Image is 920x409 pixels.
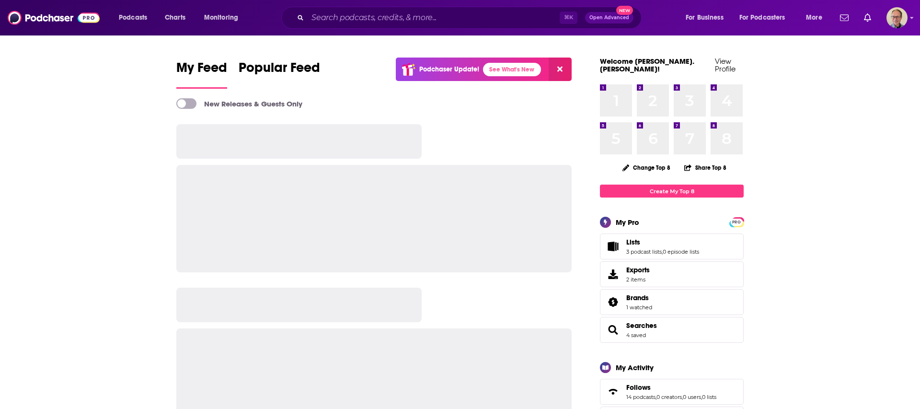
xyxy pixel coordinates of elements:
span: Logged in as tommy.lynch [886,7,908,28]
a: My Feed [176,59,227,89]
a: Searches [626,321,657,330]
a: Follows [603,385,622,398]
span: For Business [686,11,724,24]
span: Exports [603,268,622,281]
span: Exports [626,266,650,274]
a: Popular Feed [239,59,320,89]
span: New [616,6,633,15]
span: , [662,248,663,255]
img: Podchaser - Follow, Share and Rate Podcasts [8,9,100,27]
a: Show notifications dropdown [860,10,875,26]
span: 2 items [626,276,650,283]
a: 0 episode lists [663,248,699,255]
button: Show profile menu [886,7,908,28]
span: Follows [626,383,651,392]
span: Searches [600,317,744,343]
a: Create My Top 8 [600,185,744,198]
div: My Pro [616,218,639,227]
span: More [806,11,822,24]
a: Lists [603,240,622,253]
span: My Feed [176,59,227,82]
button: open menu [197,10,251,25]
input: Search podcasts, credits, & more... [308,10,560,25]
span: , [701,394,702,400]
span: Brands [600,289,744,315]
a: New Releases & Guests Only [176,98,302,109]
a: Charts [159,10,191,25]
button: Share Top 8 [684,158,727,177]
span: Monitoring [204,11,238,24]
span: Lists [600,234,744,259]
div: Search podcasts, credits, & more... [290,7,651,29]
span: Lists [626,238,640,246]
a: Brands [603,295,622,309]
a: Welcome [PERSON_NAME].[PERSON_NAME]! [600,57,694,73]
button: Open AdvancedNew [585,12,633,23]
p: Podchaser Update! [419,65,479,73]
span: Charts [165,11,185,24]
button: open menu [799,10,834,25]
span: For Podcasters [739,11,785,24]
a: 0 lists [702,394,716,400]
a: Exports [600,261,744,287]
a: 0 users [683,394,701,400]
div: My Activity [616,363,654,372]
span: ⌘ K [560,12,577,24]
a: PRO [731,218,742,225]
span: PRO [731,219,742,226]
button: open menu [112,10,160,25]
span: Brands [626,293,649,302]
button: open menu [679,10,736,25]
span: Popular Feed [239,59,320,82]
a: 0 creators [656,394,682,400]
a: 3 podcast lists [626,248,662,255]
a: 1 watched [626,304,652,311]
a: See What's New [483,63,541,76]
span: Open Advanced [589,15,629,20]
img: User Profile [886,7,908,28]
a: View Profile [715,57,736,73]
a: 4 saved [626,332,646,339]
a: Searches [603,323,622,337]
span: Follows [600,379,744,405]
span: Podcasts [119,11,147,24]
a: 14 podcasts [626,394,655,400]
a: Lists [626,238,699,246]
span: , [682,394,683,400]
a: Brands [626,293,652,302]
a: Show notifications dropdown [836,10,852,26]
button: open menu [733,10,799,25]
button: Change Top 8 [617,162,676,174]
a: Follows [626,383,716,392]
